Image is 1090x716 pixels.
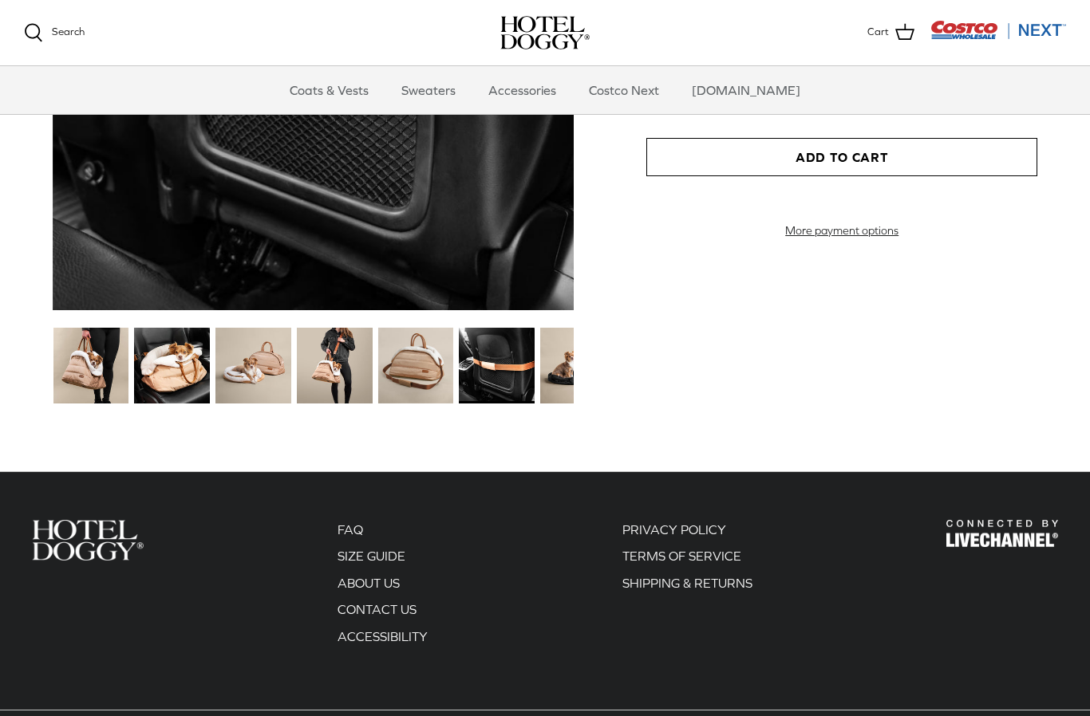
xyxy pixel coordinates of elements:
img: hoteldoggycom [500,16,590,49]
span: Search [52,26,85,37]
a: Accessories [474,66,571,114]
img: Costco Next [930,20,1066,40]
a: CONTACT US [338,602,417,616]
a: Coats & Vests [275,66,383,114]
img: small dog in a tan dog carrier on a black seat in the car [134,328,210,403]
button: Add to Cart [646,138,1037,176]
a: FAQ [338,522,363,537]
a: TERMS OF SERVICE [622,549,741,563]
a: ACCESSIBILITY [338,629,428,643]
img: Hotel Doggy Costco Next [946,520,1058,548]
a: Costco Next [575,66,673,114]
span: Cart [867,24,889,41]
a: SHIPPING & RETURNS [622,576,752,590]
a: ABOUT US [338,576,400,590]
div: Secondary navigation [322,520,444,654]
a: hoteldoggy.com hoteldoggycom [500,16,590,49]
a: SIZE GUIDE [338,549,405,563]
a: More payment options [646,224,1037,238]
img: Hotel Doggy Costco Next [32,520,144,561]
a: Search [24,23,85,42]
a: Cart [867,22,914,43]
div: Secondary navigation [606,520,768,654]
a: Sweaters [387,66,470,114]
a: Visit Costco Next [930,30,1066,42]
a: PRIVACY POLICY [622,522,726,537]
a: [DOMAIN_NAME] [677,66,815,114]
